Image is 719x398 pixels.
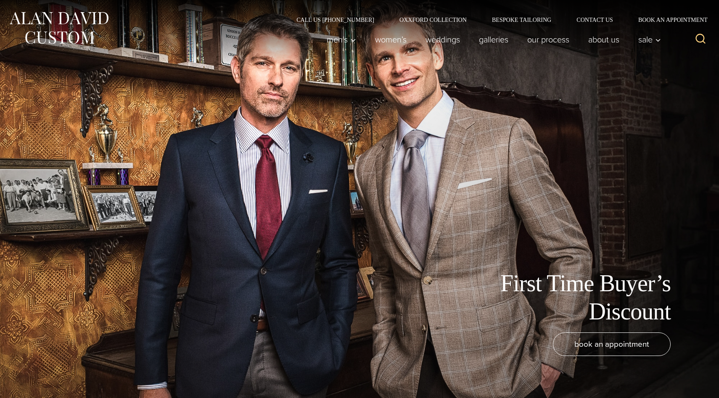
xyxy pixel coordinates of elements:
[626,17,711,23] a: Book an Appointment
[470,31,518,48] a: Galleries
[518,31,579,48] a: Our Process
[284,17,387,23] a: Call Us [PHONE_NUMBER]
[479,17,564,23] a: Bespoke Tailoring
[574,338,649,350] span: book an appointment
[553,332,671,356] a: book an appointment
[366,31,416,48] a: Women’s
[579,31,629,48] a: About Us
[284,17,711,23] nav: Secondary Navigation
[8,9,109,47] img: Alan David Custom
[481,269,671,326] h1: First Time Buyer’s Discount
[638,35,661,44] span: Sale
[327,35,356,44] span: Men’s
[387,17,479,23] a: Oxxford Collection
[564,17,626,23] a: Contact Us
[690,29,711,50] button: View Search Form
[416,31,470,48] a: weddings
[317,31,666,48] nav: Primary Navigation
